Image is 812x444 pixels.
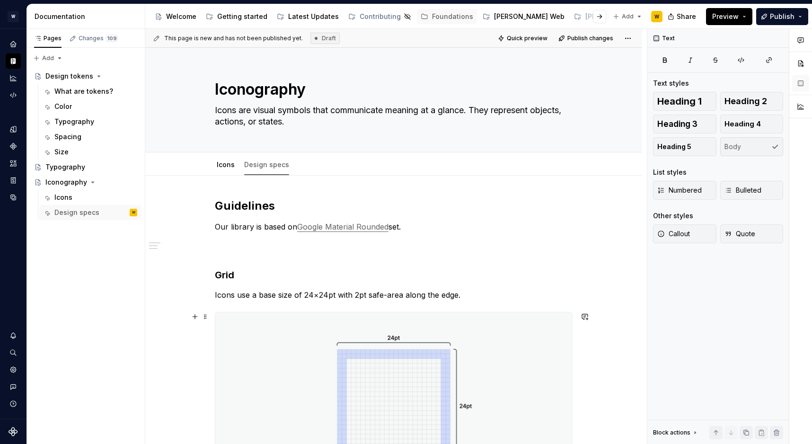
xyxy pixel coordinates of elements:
[663,8,702,25] button: Share
[164,35,303,42] span: This page is new and has not been published yet.
[657,97,702,106] span: Heading 1
[657,229,690,239] span: Callout
[34,35,62,42] div: Pages
[657,142,691,151] span: Heading 5
[54,193,72,202] div: Icons
[215,198,573,213] h2: Guidelines
[39,114,141,129] a: Typography
[45,162,85,172] div: Typography
[39,84,141,99] a: What are tokens?
[653,115,716,133] button: Heading 3
[54,87,113,96] div: What are tokens?
[45,71,93,81] div: Design tokens
[35,12,141,21] div: Documentation
[9,427,18,436] svg: Supernova Logo
[202,9,271,24] a: Getting started
[432,12,473,21] div: Foundations
[30,175,141,190] a: Iconography
[6,362,21,377] div: Settings
[720,224,784,243] button: Quote
[54,208,99,217] div: Design specs
[215,289,573,301] p: Icons use a base size of 24×24pt with 2pt safe-area along the edge.
[6,173,21,188] a: Storybook stories
[654,13,659,20] div: W
[507,35,547,42] span: Quick preview
[344,9,415,24] a: Contributing
[6,379,21,394] button: Contact support
[151,7,608,26] div: Page tree
[54,132,81,142] div: Spacing
[39,205,141,220] a: Design specsW
[288,12,339,21] div: Latest Updates
[653,137,716,156] button: Heading 5
[6,190,21,205] div: Data sources
[657,186,702,195] span: Numbered
[556,32,618,45] button: Publish changes
[653,79,689,88] div: Text styles
[30,52,66,65] button: Add
[417,9,477,24] a: Foundations
[166,12,196,21] div: Welcome
[6,156,21,171] a: Assets
[724,119,761,129] span: Heading 4
[213,78,571,101] textarea: Iconography
[6,71,21,86] a: Analytics
[653,181,716,200] button: Numbered
[653,426,699,439] div: Block actions
[54,102,72,111] div: Color
[570,9,678,24] a: [PERSON_NAME] Mobile
[479,9,568,24] a: [PERSON_NAME] Web
[273,9,343,24] a: Latest Updates
[360,12,401,21] div: Contributing
[724,229,755,239] span: Quote
[6,345,21,360] div: Search ⌘K
[39,144,141,160] a: Size
[622,13,634,20] span: Add
[240,154,293,174] div: Design specs
[54,117,94,126] div: Typography
[132,208,135,217] div: W
[567,35,613,42] span: Publish changes
[6,122,21,137] a: Design tokens
[653,224,716,243] button: Callout
[653,211,693,221] div: Other styles
[653,168,687,177] div: List styles
[6,36,21,52] a: Home
[494,12,565,21] div: [PERSON_NAME] Web
[8,11,19,22] div: W
[610,10,645,23] button: Add
[720,92,784,111] button: Heading 2
[30,69,141,84] a: Design tokens
[720,181,784,200] button: Bulleted
[770,12,794,21] span: Publish
[42,54,54,62] span: Add
[30,69,141,220] div: Page tree
[653,92,716,111] button: Heading 1
[244,160,289,169] a: Design specs
[6,53,21,69] a: Documentation
[712,12,739,21] span: Preview
[217,12,267,21] div: Getting started
[213,154,238,174] div: Icons
[215,221,573,244] p: Our library is based on set.
[6,139,21,154] a: Components
[6,88,21,103] a: Code automation
[724,97,767,106] span: Heading 2
[677,12,696,21] span: Share
[6,328,21,343] button: Notifications
[657,119,697,129] span: Heading 3
[2,6,25,27] button: W
[30,160,141,175] a: Typography
[79,35,118,42] div: Changes
[756,8,808,25] button: Publish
